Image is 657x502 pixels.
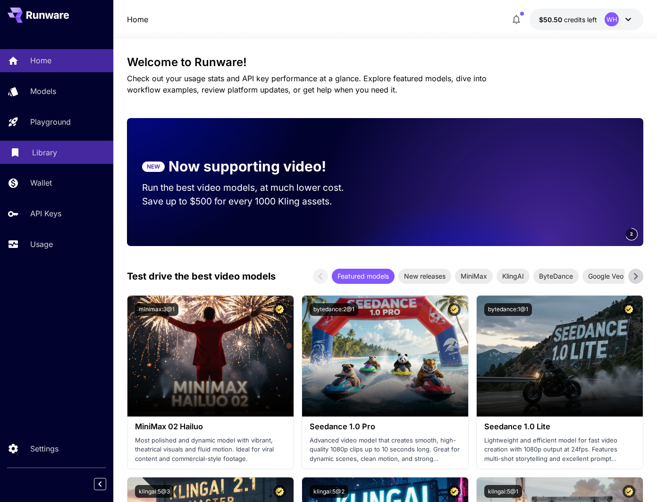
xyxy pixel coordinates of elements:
span: credits left [564,16,597,24]
button: Collapse sidebar [94,478,106,490]
p: Usage [30,238,53,250]
p: Now supporting video! [168,156,326,177]
div: MiniMax [455,269,493,284]
nav: breadcrumb [127,14,148,25]
div: KlingAI [497,269,530,284]
p: Wallet [30,177,52,188]
p: Lightweight and efficient model for fast video creation with 1080p output at 24fps. Features mult... [484,436,635,464]
button: Certified Model – Vetted for best performance and includes a commercial license. [273,485,286,498]
h3: Welcome to Runware! [127,56,643,69]
button: klingai:5@3 [135,485,174,498]
div: WH [605,12,619,26]
button: Certified Model – Vetted for best performance and includes a commercial license. [273,303,286,316]
p: Test drive the best video models [127,269,276,283]
button: Certified Model – Vetted for best performance and includes a commercial license. [448,303,461,316]
h3: Seedance 1.0 Pro [310,422,461,431]
h3: MiniMax 02 Hailuo [135,422,286,431]
span: Featured models [332,271,395,281]
p: Save up to $500 for every 1000 Kling assets. [142,195,362,208]
span: KlingAI [497,271,530,281]
p: NEW [147,162,160,171]
img: alt [302,296,468,417]
div: ByteDance [533,269,579,284]
span: $50.50 [539,16,564,24]
h3: Seedance 1.0 Lite [484,422,635,431]
div: Featured models [332,269,395,284]
span: New releases [398,271,451,281]
button: Certified Model – Vetted for best performance and includes a commercial license. [623,303,635,316]
p: Run the best video models, at much lower cost. [142,181,362,195]
p: Home [30,55,51,66]
button: minimax:3@1 [135,303,178,316]
p: Library [32,147,57,158]
button: Certified Model – Vetted for best performance and includes a commercial license. [448,485,461,498]
div: $50.4956 [539,15,597,25]
p: Most polished and dynamic model with vibrant, theatrical visuals and fluid motion. Ideal for vira... [135,436,286,464]
p: Models [30,85,56,97]
p: Playground [30,116,71,128]
div: Collapse sidebar [101,476,113,493]
button: $50.4956WH [530,9,643,30]
span: 2 [630,230,633,238]
img: alt [477,296,643,417]
span: ByteDance [533,271,579,281]
p: Settings [30,443,59,454]
div: New releases [398,269,451,284]
button: klingai:5@2 [310,485,348,498]
span: MiniMax [455,271,493,281]
img: alt [127,296,294,417]
iframe: Chat Widget [610,457,657,502]
p: Advanced video model that creates smooth, high-quality 1080p clips up to 10 seconds long. Great f... [310,436,461,464]
p: API Keys [30,208,61,219]
button: bytedance:2@1 [310,303,358,316]
div: Google Veo [582,269,629,284]
button: bytedance:1@1 [484,303,532,316]
span: Check out your usage stats and API key performance at a glance. Explore featured models, dive int... [127,74,487,94]
a: Home [127,14,148,25]
span: Google Veo [582,271,629,281]
button: klingai:5@1 [484,485,522,498]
